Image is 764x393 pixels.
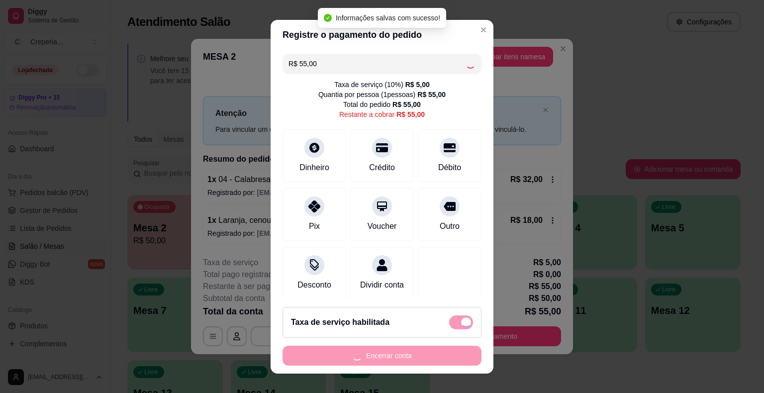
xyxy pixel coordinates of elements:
[299,162,329,174] div: Dinheiro
[288,54,466,74] input: Ex.: hambúrguer de cordeiro
[440,220,460,232] div: Outro
[291,316,389,328] h2: Taxa de serviço habilitada
[368,220,397,232] div: Voucher
[438,162,461,174] div: Débito
[405,80,430,90] div: R$ 5,00
[466,59,476,69] div: Loading
[360,279,404,291] div: Dividir conta
[336,14,440,22] span: Informações salvas com sucesso!
[396,109,425,119] div: R$ 55,00
[417,90,446,99] div: R$ 55,00
[476,22,491,38] button: Close
[297,279,331,291] div: Desconto
[309,220,320,232] div: Pix
[271,20,493,50] header: Registre o pagamento do pedido
[324,14,332,22] span: check-circle
[334,80,430,90] div: Taxa de serviço ( 10 %)
[392,99,421,109] div: R$ 55,00
[318,90,446,99] div: Quantia por pessoa ( 1 pessoas)
[339,109,425,119] div: Restante a cobrar
[343,99,421,109] div: Total do pedido
[369,162,395,174] div: Crédito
